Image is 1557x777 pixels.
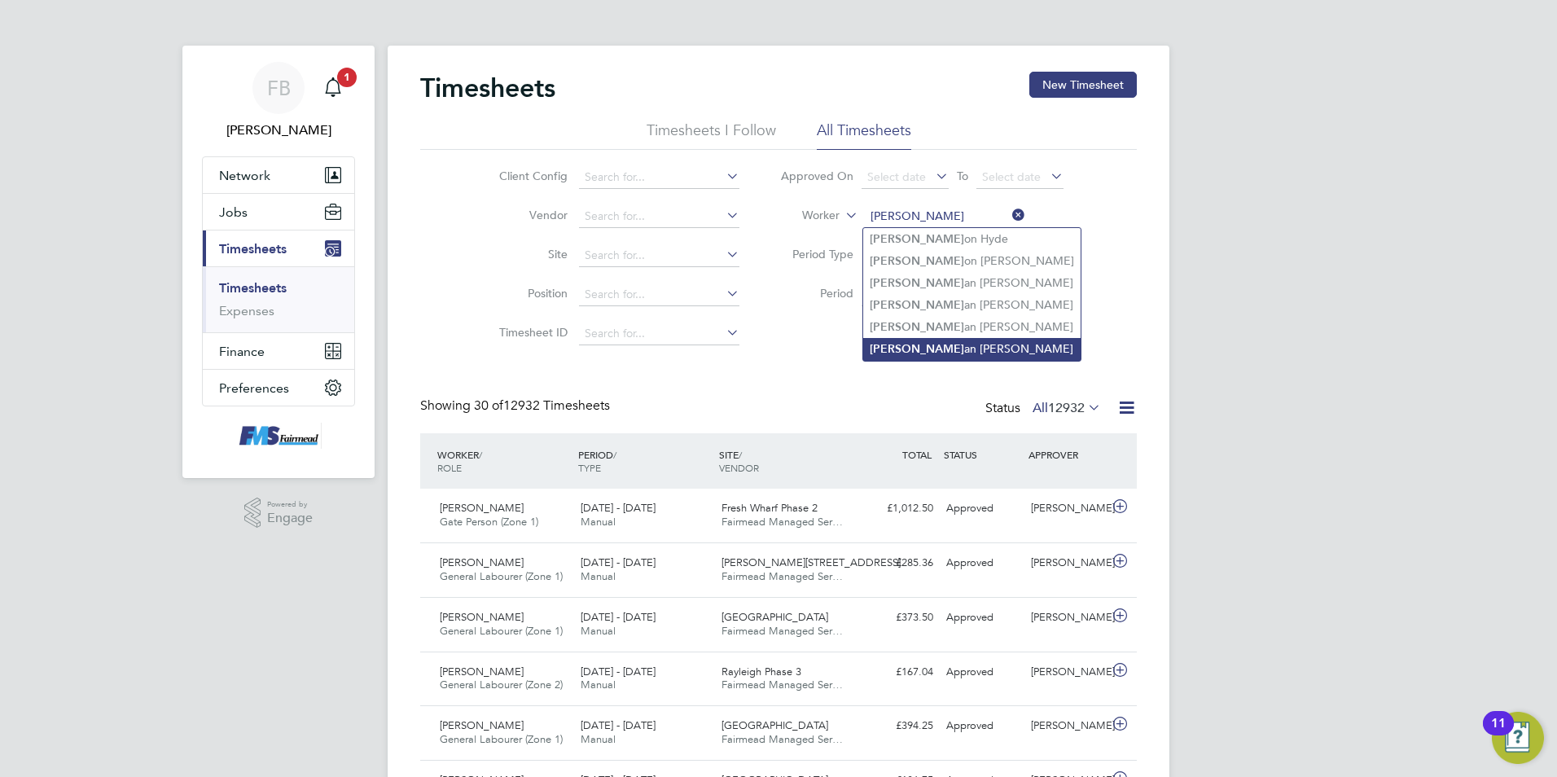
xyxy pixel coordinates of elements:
[440,732,563,746] span: General Labourer (Zone 1)
[865,205,1025,228] input: Search for...
[766,208,840,224] label: Worker
[721,501,818,515] span: Fresh Wharf Phase 2
[219,303,274,318] a: Expenses
[579,244,739,267] input: Search for...
[940,604,1024,631] div: Approved
[721,624,843,638] span: Fairmead Managed Ser…
[203,194,354,230] button: Jobs
[952,165,973,187] span: To
[1491,723,1506,744] div: 11
[579,283,739,306] input: Search for...
[780,286,853,301] label: Period
[1024,550,1109,577] div: [PERSON_NAME]
[863,272,1081,294] li: an [PERSON_NAME]
[867,169,926,184] span: Select date
[203,230,354,266] button: Timesheets
[940,550,1024,577] div: Approved
[440,515,538,529] span: Gate Person (Zone 1)
[440,665,524,678] span: [PERSON_NAME]
[581,569,616,583] span: Manual
[581,718,656,732] span: [DATE] - [DATE]
[1048,400,1085,416] span: 12932
[715,440,856,482] div: SITE
[1024,495,1109,522] div: [PERSON_NAME]
[1024,659,1109,686] div: [PERSON_NAME]
[863,338,1081,360] li: an [PERSON_NAME]
[870,254,964,268] b: [PERSON_NAME]
[855,495,940,522] div: £1,012.50
[494,325,568,340] label: Timesheet ID
[1492,712,1544,764] button: Open Resource Center, 11 new notifications
[203,157,354,193] button: Network
[219,241,287,257] span: Timesheets
[202,62,355,140] a: FB[PERSON_NAME]
[581,665,656,678] span: [DATE] - [DATE]
[440,555,524,569] span: [PERSON_NAME]
[474,397,503,414] span: 30 of
[721,515,843,529] span: Fairmead Managed Ser…
[940,659,1024,686] div: Approved
[870,298,964,312] b: [PERSON_NAME]
[1029,72,1137,98] button: New Timesheet
[940,440,1024,469] div: STATUS
[902,448,932,461] span: TOTAL
[219,204,248,220] span: Jobs
[613,448,616,461] span: /
[721,718,828,732] span: [GEOGRAPHIC_DATA]
[574,440,715,482] div: PERIOD
[579,323,739,345] input: Search for...
[780,247,853,261] label: Period Type
[855,713,940,740] div: £394.25
[440,569,563,583] span: General Labourer (Zone 1)
[863,316,1081,338] li: an [PERSON_NAME]
[578,461,601,474] span: TYPE
[581,678,616,691] span: Manual
[433,440,574,482] div: WORKER
[420,72,555,104] h2: Timesheets
[420,397,613,415] div: Showing
[855,659,940,686] div: £167.04
[1024,604,1109,631] div: [PERSON_NAME]
[780,169,853,183] label: Approved On
[235,423,322,449] img: f-mead-logo-retina.png
[721,678,843,691] span: Fairmead Managed Ser…
[440,718,524,732] span: [PERSON_NAME]
[494,286,568,301] label: Position
[474,397,610,414] span: 12932 Timesheets
[202,423,355,449] a: Go to home page
[581,555,656,569] span: [DATE] - [DATE]
[203,370,354,406] button: Preferences
[1024,713,1109,740] div: [PERSON_NAME]
[244,498,314,529] a: Powered byEngage
[739,448,742,461] span: /
[721,569,843,583] span: Fairmead Managed Ser…
[581,610,656,624] span: [DATE] - [DATE]
[581,624,616,638] span: Manual
[267,77,291,99] span: FB
[267,511,313,525] span: Engage
[494,208,568,222] label: Vendor
[317,62,349,114] a: 1
[219,380,289,396] span: Preferences
[985,397,1104,420] div: Status
[721,665,801,678] span: Rayleigh Phase 3
[267,498,313,511] span: Powered by
[203,333,354,369] button: Finance
[219,168,270,183] span: Network
[721,610,828,624] span: [GEOGRAPHIC_DATA]
[440,610,524,624] span: [PERSON_NAME]
[719,461,759,474] span: VENDOR
[940,495,1024,522] div: Approved
[479,448,482,461] span: /
[647,121,776,150] li: Timesheets I Follow
[437,461,462,474] span: ROLE
[863,294,1081,316] li: an [PERSON_NAME]
[440,624,563,638] span: General Labourer (Zone 1)
[202,121,355,140] span: Fiona Bird
[817,121,911,150] li: All Timesheets
[870,232,964,246] b: [PERSON_NAME]
[219,280,287,296] a: Timesheets
[337,68,357,87] span: 1
[1033,400,1101,416] label: All
[494,247,568,261] label: Site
